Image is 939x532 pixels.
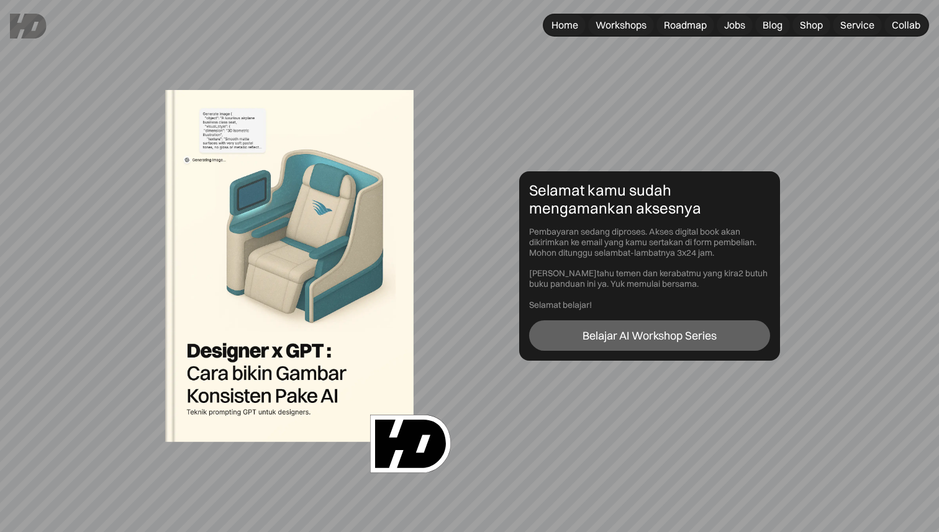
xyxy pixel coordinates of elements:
div: Service [840,19,874,32]
a: Service [833,15,882,35]
a: Workshops [588,15,654,35]
div: Workshops [596,19,646,32]
div: Collab [892,19,920,32]
a: Belajar AI Workshop Series [529,320,770,351]
a: Jobs [717,15,753,35]
a: Blog [755,15,790,35]
a: Roadmap [656,15,714,35]
div: Home [551,19,578,32]
div: Belajar AI Workshop Series [583,329,717,343]
div: Roadmap [664,19,707,32]
div: Shop [800,19,823,32]
a: Shop [792,15,830,35]
a: Collab [884,15,928,35]
div: Pembayaran sedang diproses. Akses digital book akan dikirimkan ke email yang kamu sertakan di for... [529,227,770,310]
div: Selamat kamu sudah mengamankan aksesnya [529,181,770,217]
a: Home [544,15,586,35]
div: Jobs [724,19,745,32]
div: Blog [763,19,782,32]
